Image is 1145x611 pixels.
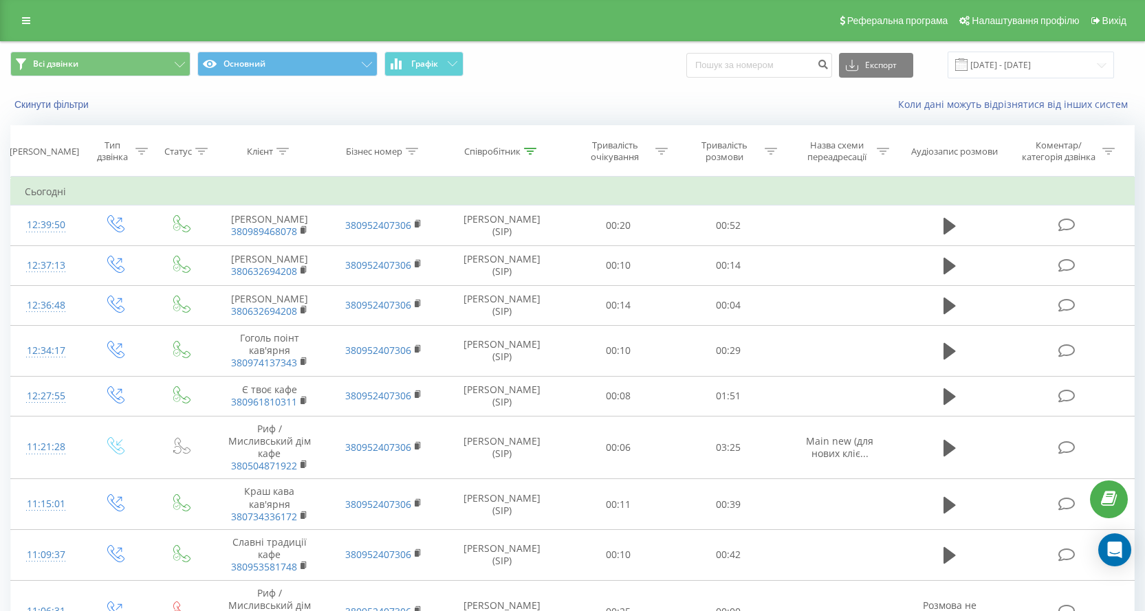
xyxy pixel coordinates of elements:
div: Тривалість очікування [578,140,652,163]
div: 11:09:37 [25,542,67,568]
span: Реферальна програма [847,15,948,26]
a: 380952407306 [345,389,411,402]
a: 380974137343 [231,356,297,369]
td: Краш кава кав'ярня [212,479,327,530]
button: Основний [197,52,378,76]
a: 380504871922 [231,459,297,472]
a: 380952407306 [345,441,411,454]
a: 380952407306 [345,219,411,232]
td: [PERSON_NAME] (SIP) [441,205,564,245]
td: 01:51 [673,376,783,416]
td: [PERSON_NAME] (SIP) [441,416,564,479]
a: 380632694208 [231,304,297,318]
a: 380952407306 [345,548,411,561]
a: 380989468078 [231,225,297,238]
td: Є твоє кафе [212,376,327,416]
td: [PERSON_NAME] (SIP) [441,325,564,376]
td: [PERSON_NAME] [212,245,327,285]
div: 11:21:28 [25,434,67,460]
td: [PERSON_NAME] (SIP) [441,479,564,530]
td: 00:14 [673,245,783,285]
a: 380953581748 [231,560,297,573]
td: [PERSON_NAME] (SIP) [441,376,564,416]
div: 12:39:50 [25,212,67,238]
td: 00:06 [563,416,673,479]
td: [PERSON_NAME] [212,285,327,325]
td: 00:52 [673,205,783,245]
div: Співробітник [464,146,521,157]
div: Бізнес номер [346,146,402,157]
a: 380632694208 [231,265,297,278]
span: Main new (для нових кліє... [806,434,873,460]
input: Пошук за номером [686,53,832,78]
div: 12:36:48 [25,292,67,319]
div: Клієнт [247,146,273,157]
td: [PERSON_NAME] [212,205,327,245]
a: 380734336172 [231,510,297,523]
td: 00:10 [563,325,673,376]
button: Графік [384,52,464,76]
button: Скинути фільтри [10,98,96,111]
div: 11:15:01 [25,491,67,518]
td: [PERSON_NAME] (SIP) [441,285,564,325]
div: Коментар/категорія дзвінка [1018,140,1099,163]
div: Тривалість розмови [688,140,761,163]
td: 00:42 [673,530,783,581]
span: Графік [411,59,438,69]
span: Налаштування профілю [972,15,1079,26]
a: Коли дані можуть відрізнятися вiд інших систем [898,98,1135,111]
button: Експорт [839,53,913,78]
td: [PERSON_NAME] (SIP) [441,530,564,581]
div: 12:37:13 [25,252,67,279]
div: Статус [164,146,192,157]
td: 00:20 [563,205,673,245]
td: 00:10 [563,530,673,581]
td: Риф / Мисливський дім кафе [212,416,327,479]
div: Тип дзвінка [93,140,131,163]
div: 12:27:55 [25,383,67,410]
div: 12:34:17 [25,337,67,364]
a: 380961810311 [231,395,297,408]
td: 00:10 [563,245,673,285]
td: Славні традиції кафе [212,530,327,581]
a: 380952407306 [345,498,411,511]
button: Всі дзвінки [10,52,190,76]
div: Open Intercom Messenger [1098,533,1131,566]
div: Назва схеми переадресації [800,140,873,163]
td: 00:29 [673,325,783,376]
td: 03:25 [673,416,783,479]
td: 00:14 [563,285,673,325]
td: 00:04 [673,285,783,325]
div: [PERSON_NAME] [10,146,79,157]
td: Гоголь поінт кав'ярня [212,325,327,376]
a: 380952407306 [345,258,411,271]
span: Всі дзвінки [33,58,78,69]
td: [PERSON_NAME] (SIP) [441,245,564,285]
td: 00:39 [673,479,783,530]
td: 00:11 [563,479,673,530]
div: Аудіозапис розмови [911,146,998,157]
a: 380952407306 [345,298,411,311]
td: Сьогодні [11,178,1135,205]
a: 380952407306 [345,344,411,357]
td: 00:08 [563,376,673,416]
span: Вихід [1102,15,1126,26]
